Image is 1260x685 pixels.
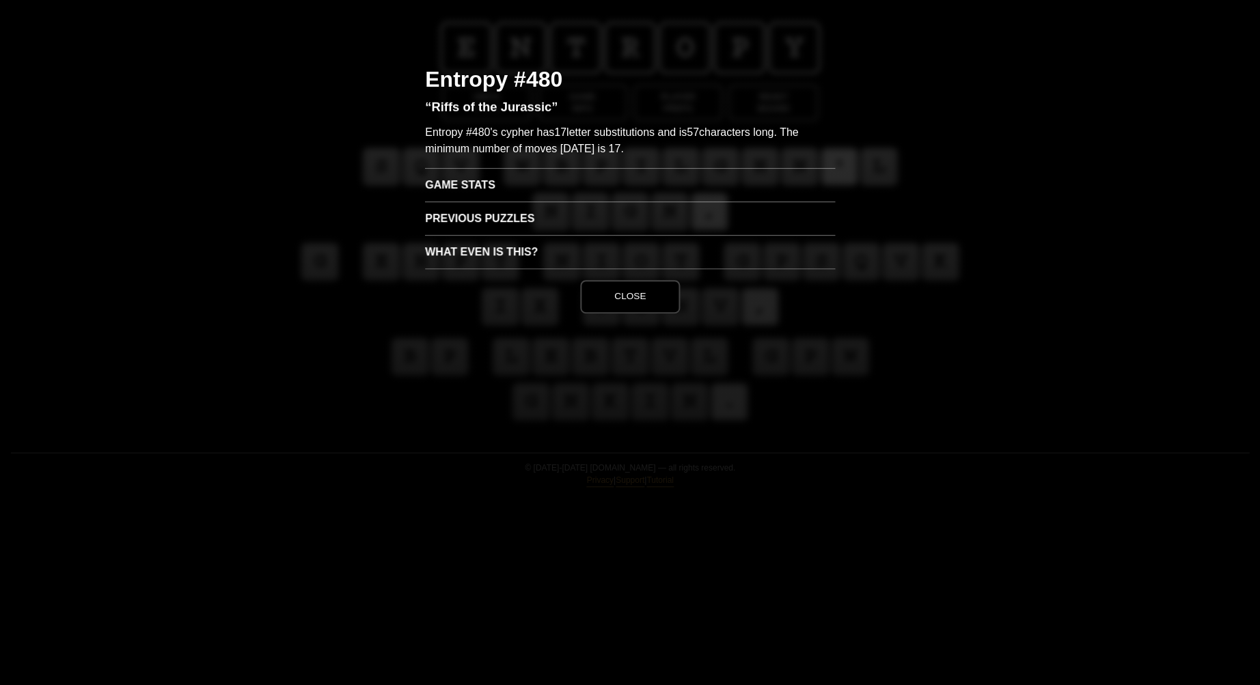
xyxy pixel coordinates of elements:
[425,235,835,268] h3: What even is this?
[425,68,835,101] h2: Entropy #480
[425,124,835,168] p: Entropy #480's cypher has letter substitutions and is characters long. The minimum number of move...
[425,168,835,201] h3: Game Stats
[425,201,835,235] h3: Previous Puzzles
[554,126,566,138] span: 17
[425,101,835,124] h3: “Riffs of the Jurassic”
[580,280,680,313] button: Close
[687,126,699,138] span: 57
